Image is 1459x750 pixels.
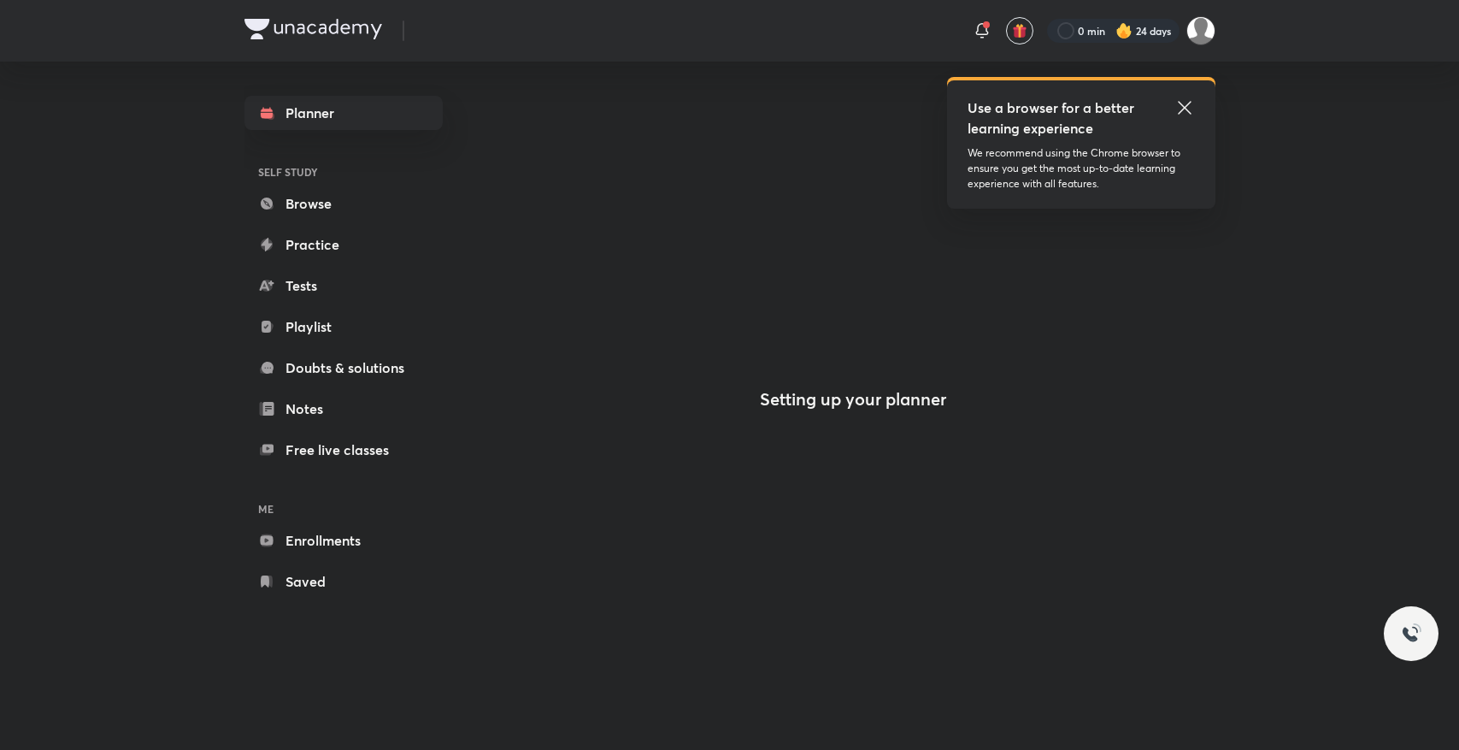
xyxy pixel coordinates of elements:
[244,227,443,262] a: Practice
[1186,16,1215,45] img: Sakshi Nath
[244,494,443,523] h6: ME
[244,186,443,221] a: Browse
[968,97,1138,139] h5: Use a browser for a better learning experience
[1006,17,1033,44] button: avatar
[760,389,946,410] h4: Setting up your planner
[968,145,1195,192] p: We recommend using the Chrome browser to ensure you get the most up-to-date learning experience w...
[244,310,443,344] a: Playlist
[244,433,443,467] a: Free live classes
[1012,23,1027,38] img: avatar
[244,96,443,130] a: Planner
[244,392,443,426] a: Notes
[1401,623,1421,644] img: ttu
[244,564,443,599] a: Saved
[244,19,382,44] a: Company Logo
[1115,22,1132,39] img: streak
[244,157,443,186] h6: SELF STUDY
[244,523,443,558] a: Enrollments
[244,351,443,385] a: Doubts & solutions
[244,19,382,39] img: Company Logo
[244,269,443,303] a: Tests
